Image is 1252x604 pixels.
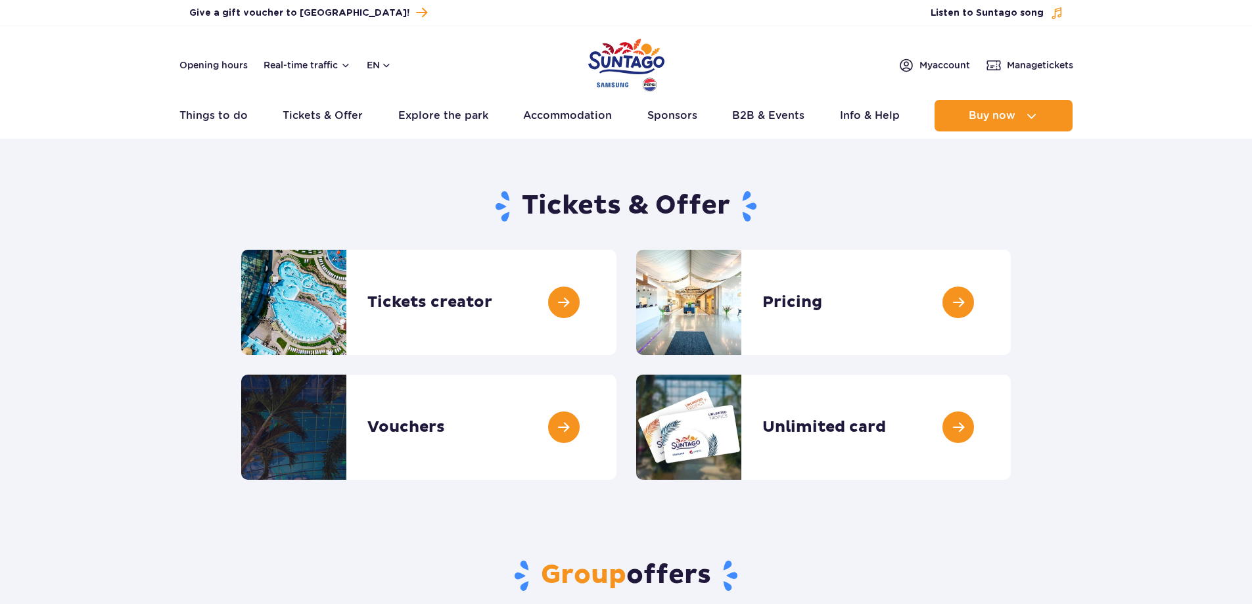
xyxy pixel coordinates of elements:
button: Buy now [935,100,1073,131]
a: Opening hours [179,58,248,72]
a: Myaccount [898,57,970,73]
a: Tickets & Offer [283,100,363,131]
a: Explore the park [398,100,488,131]
span: Group [541,559,626,592]
h1: Tickets & Offer [241,189,1011,223]
a: Sponsors [647,100,697,131]
span: Give a gift voucher to [GEOGRAPHIC_DATA]! [189,7,409,20]
button: en [367,58,392,72]
button: Real-time traffic [264,60,351,70]
span: My account [919,58,970,72]
h2: offers [241,559,1011,593]
span: Buy now [969,110,1015,122]
a: B2B & Events [732,100,804,131]
a: Give a gift voucher to [GEOGRAPHIC_DATA]! [189,4,427,22]
span: Listen to Suntago song [931,7,1044,20]
a: Info & Help [840,100,900,131]
a: Park of Poland [588,33,664,93]
a: Managetickets [986,57,1073,73]
a: Accommodation [523,100,612,131]
button: Listen to Suntago song [931,7,1063,20]
a: Things to do [179,100,248,131]
span: Manage tickets [1007,58,1073,72]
